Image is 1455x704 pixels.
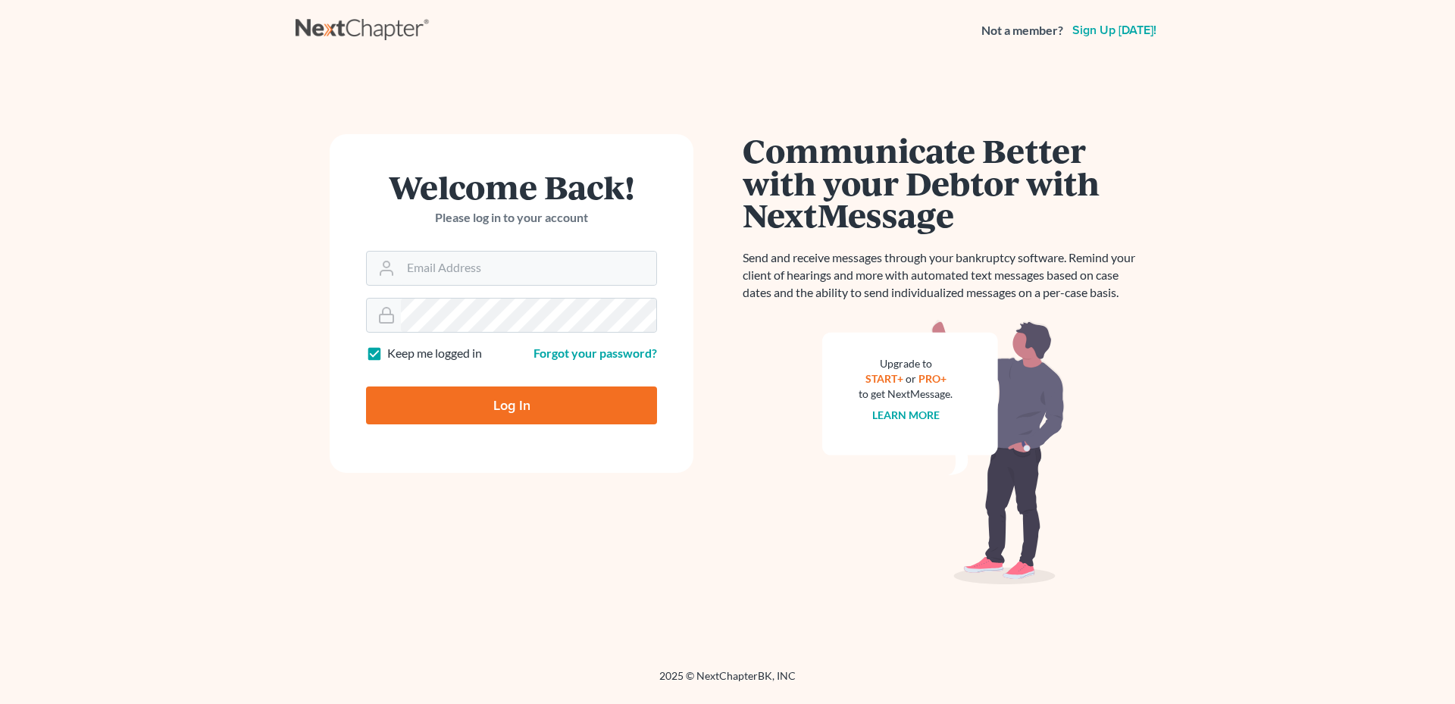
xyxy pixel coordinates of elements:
[918,372,947,385] a: PRO+
[401,252,656,285] input: Email Address
[743,249,1144,302] p: Send and receive messages through your bankruptcy software. Remind your client of hearings and mo...
[859,356,953,371] div: Upgrade to
[859,386,953,402] div: to get NextMessage.
[366,386,657,424] input: Log In
[872,408,940,421] a: Learn more
[1069,24,1159,36] a: Sign up [DATE]!
[906,372,916,385] span: or
[387,345,482,362] label: Keep me logged in
[533,346,657,360] a: Forgot your password?
[366,209,657,227] p: Please log in to your account
[865,372,903,385] a: START+
[822,320,1065,585] img: nextmessage_bg-59042aed3d76b12b5cd301f8e5b87938c9018125f34e5fa2b7a6b67550977c72.svg
[366,171,657,203] h1: Welcome Back!
[743,134,1144,231] h1: Communicate Better with your Debtor with NextMessage
[981,22,1063,39] strong: Not a member?
[296,668,1159,696] div: 2025 © NextChapterBK, INC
